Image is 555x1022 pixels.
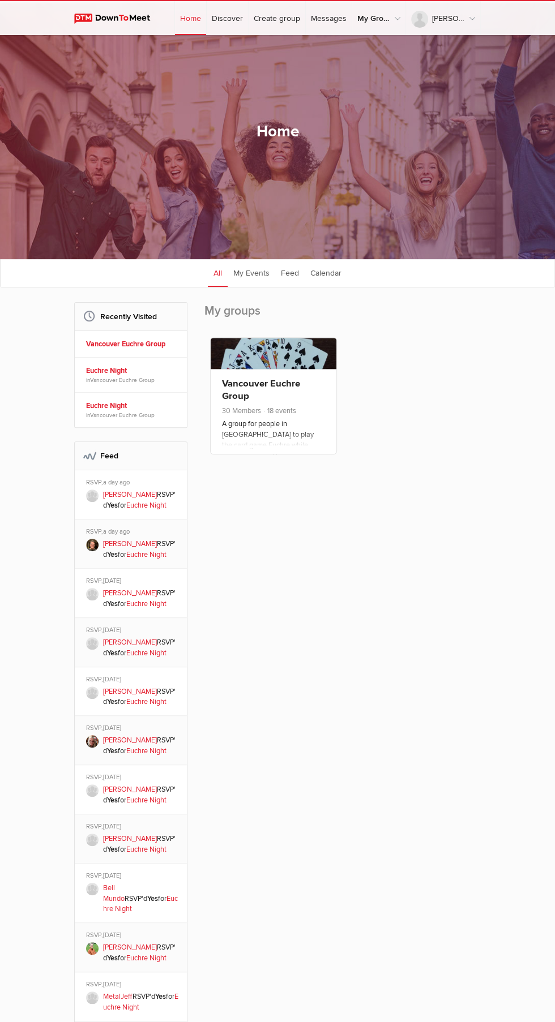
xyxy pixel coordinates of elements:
[103,735,179,757] p: RSVP'd for
[103,872,121,879] span: [DATE]
[107,550,118,559] b: Yes
[86,478,179,489] div: RSVP,
[86,980,179,991] div: RSVP,
[103,774,121,781] span: [DATE]
[103,589,157,598] a: [PERSON_NAME]
[90,377,155,384] a: Vancouver Euchre Group
[86,527,179,539] div: RSVP,
[90,412,155,419] a: Vancouver Euchre Group
[103,834,157,843] a: [PERSON_NAME]
[126,550,166,559] a: Euchre Night
[107,697,118,706] b: Yes
[103,588,179,609] p: RSVP'd for
[86,366,179,376] a: Euchre Night
[107,954,118,963] b: Yes
[222,378,300,402] a: Vancouver Euchre Group
[103,942,179,964] p: RSVP'd for
[406,1,480,35] a: [PERSON_NAME]
[103,883,125,903] a: Bell Mundo
[257,119,299,143] h1: Home
[103,539,157,548] a: [PERSON_NAME]
[228,259,275,287] a: My Events
[83,303,178,330] h2: Recently Visited
[86,724,179,735] div: RSVP,
[103,638,157,647] a: [PERSON_NAME]
[222,406,261,415] span: 30 Members
[107,845,118,854] b: Yes
[86,339,179,350] a: Vancouver Euchre Group
[103,981,121,988] span: [DATE]
[103,687,157,696] a: [PERSON_NAME]
[86,577,179,588] div: RSVP,
[86,401,179,411] a: Euchre Night
[107,501,118,510] b: Yes
[107,796,118,805] b: Yes
[107,649,118,658] b: Yes
[74,14,161,24] img: DownToMeet
[126,599,166,608] a: Euchre Night
[103,490,157,499] a: [PERSON_NAME]
[103,479,130,486] span: a day ago
[249,1,305,35] a: Create group
[103,992,133,1001] a: MetalJeff
[207,1,248,35] a: Discover
[86,376,179,384] span: in
[352,1,405,35] a: My Groups
[103,489,179,511] p: RSVP'd for
[103,686,179,708] p: RSVP'd for
[107,599,118,608] b: Yes
[86,931,179,942] div: RSVP,
[204,302,481,332] h2: My groups
[86,773,179,784] div: RSVP,
[103,823,121,830] span: [DATE]
[103,676,121,683] span: [DATE]
[83,442,178,470] h2: Feed
[86,675,179,686] div: RSVP,
[103,931,121,939] span: [DATE]
[103,991,179,1013] p: RSVP'd for
[103,943,157,952] a: [PERSON_NAME]
[147,894,158,903] b: Yes
[126,697,166,706] a: Euchre Night
[103,539,179,560] p: RSVP'd for
[86,626,179,637] div: RSVP,
[305,259,347,287] a: Calendar
[126,954,166,963] a: Euchre Night
[86,871,179,883] div: RSVP,
[103,626,121,634] span: [DATE]
[103,577,121,585] span: [DATE]
[126,746,166,755] a: Euchre Night
[103,736,157,745] a: [PERSON_NAME]
[103,637,179,659] p: RSVP'd for
[263,406,296,415] span: 18 events
[103,528,130,535] span: a day ago
[103,992,178,1012] a: Euchre Night
[126,796,166,805] a: Euchre Night
[103,784,179,806] p: RSVP'd for
[155,992,166,1001] b: Yes
[86,411,179,419] span: in
[103,834,179,855] p: RSVP'd for
[306,1,352,35] a: Messages
[126,845,166,854] a: Euchre Night
[103,785,157,794] a: [PERSON_NAME]
[222,419,325,475] p: A group for people in [GEOGRAPHIC_DATA] to play the card game Euchre while enjoying a social beve...
[107,746,118,755] b: Yes
[103,883,179,915] p: RSVP'd for
[103,724,121,732] span: [DATE]
[126,649,166,658] a: Euchre Night
[275,259,305,287] a: Feed
[126,501,166,510] a: Euchre Night
[208,259,228,287] a: All
[86,822,179,834] div: RSVP,
[175,1,206,35] a: Home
